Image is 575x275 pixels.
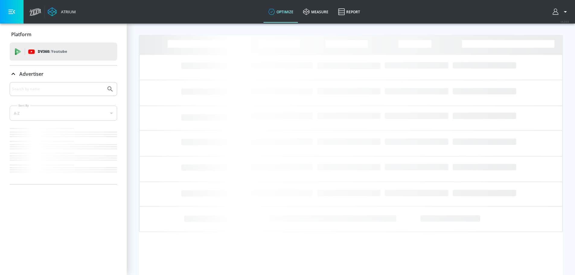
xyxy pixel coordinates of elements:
div: DV360: Youtube [10,43,117,61]
div: Atrium [59,9,76,14]
input: Search by name [12,85,104,93]
p: Platform [11,31,31,38]
a: Report [333,1,365,23]
nav: list of Advertiser [10,126,117,184]
span: v 4.24.0 [561,20,569,23]
a: optimize [264,1,298,23]
div: Platform [10,26,117,43]
div: Advertiser [10,66,117,82]
div: A-Z [10,106,117,121]
p: Youtube [51,48,67,55]
p: Advertiser [19,71,43,77]
a: measure [298,1,333,23]
p: DV360: [38,48,67,55]
label: Sort By [17,104,30,107]
a: Atrium [48,7,76,16]
div: Advertiser [10,82,117,184]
